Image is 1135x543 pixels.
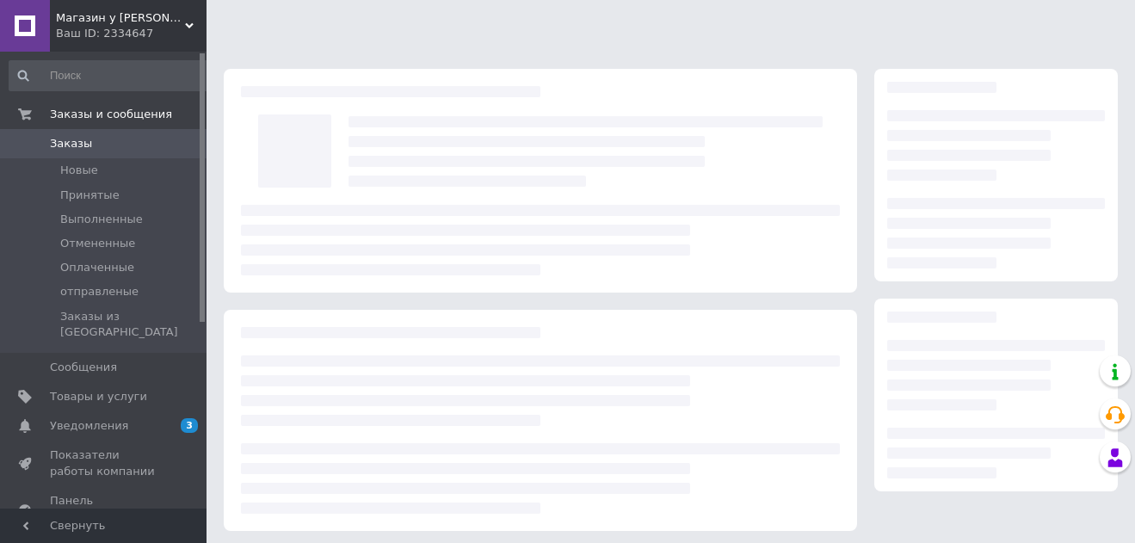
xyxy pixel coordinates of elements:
[181,418,198,433] span: 3
[60,212,143,227] span: Выполненные
[60,236,135,251] span: Отмененные
[60,284,139,299] span: отправленые
[56,10,185,26] span: Магазин у Егора
[60,309,208,340] span: Заказы из [GEOGRAPHIC_DATA]
[50,493,159,524] span: Панель управления
[56,26,207,41] div: Ваш ID: 2334647
[60,188,120,203] span: Принятые
[60,260,134,275] span: Оплаченные
[9,60,210,91] input: Поиск
[50,107,172,122] span: Заказы и сообщения
[50,418,128,434] span: Уведомления
[60,163,98,178] span: Новые
[50,360,117,375] span: Сообщения
[50,389,147,404] span: Товары и услуги
[50,447,159,478] span: Показатели работы компании
[50,136,92,151] span: Заказы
